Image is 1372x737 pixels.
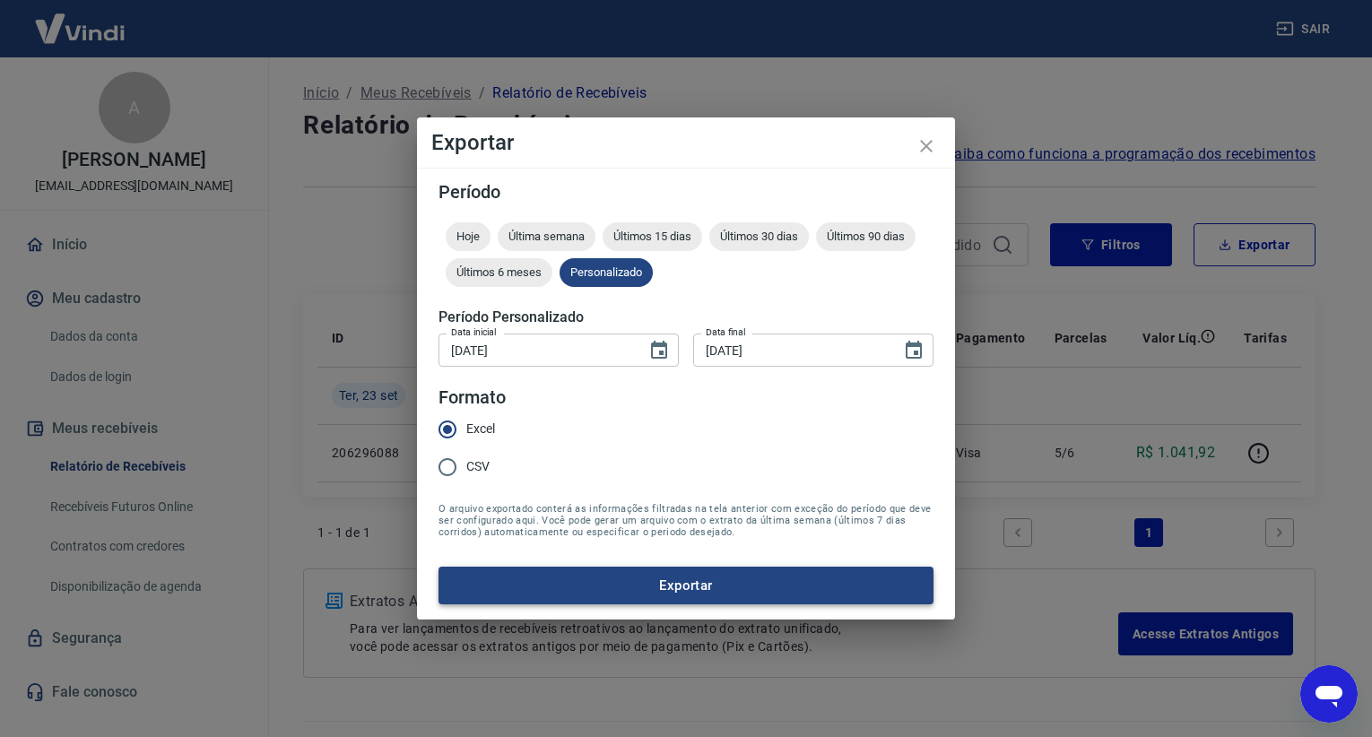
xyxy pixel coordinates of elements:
legend: Formato [439,385,506,411]
span: Hoje [446,230,491,243]
span: O arquivo exportado conterá as informações filtradas na tela anterior com exceção do período que ... [439,503,933,538]
button: Choose date, selected date is 23 de set de 2025 [641,333,677,368]
div: Hoje [446,222,491,251]
input: DD/MM/YYYY [439,334,634,367]
span: CSV [466,457,490,476]
div: Últimos 30 dias [709,222,809,251]
label: Data inicial [451,325,497,339]
button: Exportar [439,567,933,604]
span: Excel [466,420,495,438]
div: Últimos 90 dias [816,222,916,251]
span: Últimos 6 meses [446,265,552,279]
input: DD/MM/YYYY [693,334,889,367]
div: Última semana [498,222,595,251]
div: Últimos 15 dias [603,222,702,251]
span: Última semana [498,230,595,243]
span: Últimos 15 dias [603,230,702,243]
h5: Período Personalizado [439,308,933,326]
h5: Período [439,183,933,201]
div: Personalizado [560,258,653,287]
h4: Exportar [431,132,941,153]
span: Últimos 90 dias [816,230,916,243]
button: Choose date, selected date is 23 de set de 2025 [896,333,932,368]
span: Personalizado [560,265,653,279]
button: close [905,125,948,168]
span: Últimos 30 dias [709,230,809,243]
div: Últimos 6 meses [446,258,552,287]
label: Data final [706,325,746,339]
iframe: Botão para abrir a janela de mensagens [1300,665,1358,723]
